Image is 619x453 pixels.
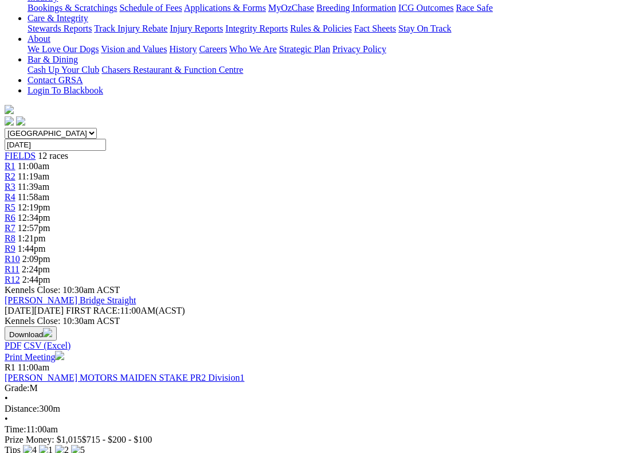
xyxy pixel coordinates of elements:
a: Rules & Policies [290,24,352,33]
span: 11:19am [18,171,49,181]
a: [PERSON_NAME] Bridge Straight [5,295,136,305]
span: FIRST RACE: [66,306,120,315]
a: MyOzChase [268,3,314,13]
a: Strategic Plan [279,44,330,54]
a: R1 [5,161,15,171]
span: 12:57pm [18,223,50,233]
a: R5 [5,202,15,212]
div: 300m [5,404,614,414]
span: Distance: [5,404,39,413]
a: R10 [5,254,20,264]
span: Grade: [5,383,30,393]
a: Cash Up Your Club [28,65,99,75]
a: Applications & Forms [184,3,266,13]
img: logo-grsa-white.png [5,105,14,114]
a: Bookings & Scratchings [28,3,117,13]
a: We Love Our Dogs [28,44,99,54]
div: Prize Money: $1,015 [5,435,614,445]
span: 2:44pm [22,275,50,284]
span: • [5,393,8,403]
div: 11:00am [5,424,614,435]
span: • [5,414,8,424]
a: R12 [5,275,20,284]
span: 1:21pm [18,233,46,243]
img: download.svg [43,328,52,337]
span: Time: [5,424,26,434]
span: 11:00am [18,161,49,171]
a: R2 [5,171,15,181]
img: facebook.svg [5,116,14,126]
span: 11:39am [18,182,49,192]
a: Care & Integrity [28,13,88,23]
a: Track Injury Rebate [94,24,167,33]
a: Careers [199,44,227,54]
a: Who We Are [229,44,277,54]
a: Stewards Reports [28,24,92,33]
a: PDF [5,341,21,350]
img: printer.svg [55,351,64,360]
div: Kennels Close: 10:30am ACST [5,316,614,326]
img: twitter.svg [16,116,25,126]
a: [PERSON_NAME] MOTORS MAIDEN STAKE PR2 Division1 [5,373,244,382]
a: Breeding Information [316,3,396,13]
span: 11:00AM(ACST) [66,306,185,315]
a: FIELDS [5,151,36,161]
span: Kennels Close: 10:30am ACST [5,285,120,295]
div: M [5,383,614,393]
a: R3 [5,182,15,192]
span: 1:44pm [18,244,46,253]
a: Chasers Restaurant & Function Centre [101,65,243,75]
div: Care & Integrity [28,24,614,34]
span: 2:09pm [22,254,50,264]
a: R11 [5,264,19,274]
a: Race Safe [456,3,492,13]
a: Stay On Track [398,24,451,33]
span: R1 [5,362,15,372]
span: 2:24pm [22,264,50,274]
a: Privacy Policy [332,44,386,54]
span: $715 - $200 - $100 [82,435,152,444]
a: Injury Reports [170,24,223,33]
a: About [28,34,50,44]
span: [DATE] [5,306,64,315]
a: R4 [5,192,15,202]
span: [DATE] [5,306,34,315]
a: History [169,44,197,54]
div: Download [5,341,614,351]
span: 11:58am [18,192,49,202]
span: 12:19pm [18,202,50,212]
a: Contact GRSA [28,75,83,85]
a: ICG Outcomes [398,3,453,13]
span: 11:00am [18,362,49,372]
button: Download [5,326,57,341]
span: 12:34pm [18,213,50,222]
div: Bar & Dining [28,65,614,75]
a: Vision and Values [101,44,167,54]
a: Print Meeting [5,352,64,362]
a: R9 [5,244,15,253]
a: R7 [5,223,15,233]
a: R6 [5,213,15,222]
a: Fact Sheets [354,24,396,33]
span: 12 races [38,151,68,161]
a: Integrity Reports [225,24,288,33]
a: Login To Blackbook [28,85,103,95]
a: CSV (Excel) [23,341,70,350]
div: About [28,44,614,54]
a: Bar & Dining [28,54,78,64]
div: Industry [28,3,614,13]
a: R8 [5,233,15,243]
